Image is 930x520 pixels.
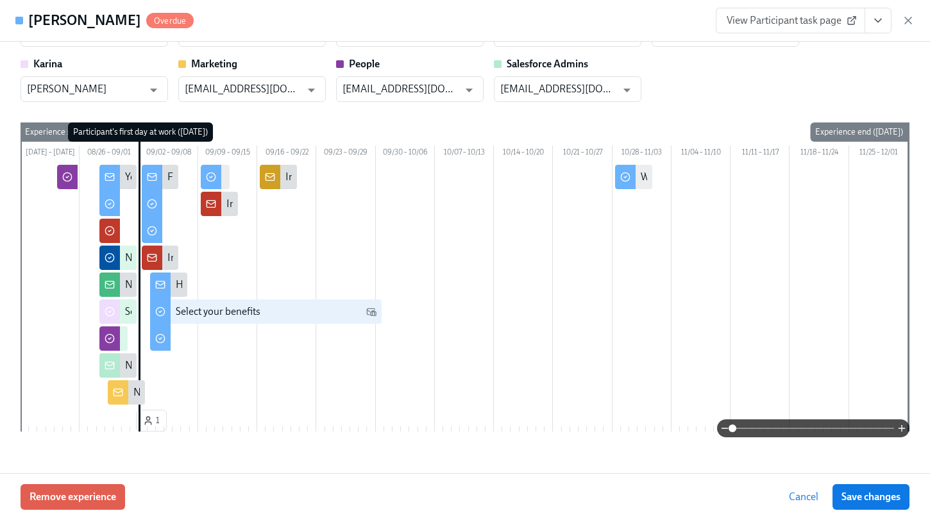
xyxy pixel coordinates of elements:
div: 11/18 – 11/24 [790,146,849,162]
h4: [PERSON_NAME] [28,11,141,30]
button: Open [144,80,164,100]
div: We'd love to hear about your first 60 days! [641,170,824,184]
div: Your First Day is Fast Approaching! [125,170,278,184]
div: 09/09 – 09/15 [198,146,257,162]
div: InfoSec Policy Acceptance Reminder - {{ participant.fullName }} [226,197,502,211]
strong: Salesforce Admins [507,58,588,70]
button: Open [459,80,479,100]
div: Participant's first day at work ([DATE]) [68,122,213,142]
span: Remove experience [30,491,116,503]
div: 10/21 – 10/27 [553,146,612,162]
svg: Work Email [366,306,376,317]
button: 1 [136,410,167,432]
span: Overdue [146,16,194,26]
span: View Participant task page [727,14,854,27]
div: HR follow-up [176,278,234,292]
div: New [PERSON_NAME] Alert: {{ participant.fullName }}, starting {{ participant.startDate | MMMM Do }} [125,251,572,265]
div: 11/25 – 12/01 [849,146,908,162]
strong: Karina [33,58,62,70]
button: Open [301,80,321,100]
div: 08/26 – 09/01 [80,146,139,162]
div: 09/02 – 09/08 [139,146,198,162]
div: 11/11 – 11/17 [731,146,790,162]
strong: People [349,58,380,70]
strong: Marketing [191,58,237,70]
div: InfoSec Policy Acceptance Reminder - {{ participant.fullName }} [285,170,561,184]
div: 09/16 – 09/22 [257,146,316,162]
div: 10/07 – 10/13 [435,146,494,162]
button: View task page [865,8,892,33]
div: 11/04 – 11/10 [672,146,731,162]
div: New Employee Hire: {{ participant.fullName }}, starting {{ participant.startDate | MMMM Do }} [125,278,534,292]
span: Save changes [841,491,900,503]
div: Introduce {{ participant.firstName }} to the team in [GEOGRAPHIC_DATA]! [167,251,493,265]
button: Open [617,80,637,100]
div: First day setup! [167,170,234,184]
div: New Employee Hire: {{ participant.fullName }}, starting {{ participant.startDate | MMMM Do }} [133,385,543,399]
div: 09/23 – 09/29 [316,146,375,162]
button: Cancel [780,484,827,510]
a: View Participant task page [716,8,865,33]
div: [DATE] – [DATE] [21,146,80,162]
div: Select your benefits [176,305,260,319]
div: New Hire: {{ participant.fullName }}, starting {{ participant.startDate | MMMM Do }} [125,358,489,373]
span: Cancel [789,491,818,503]
div: 09/30 – 10/06 [376,146,435,162]
div: 10/14 – 10/20 [494,146,553,162]
div: Schedule IT set up meeting for new [PERSON_NAME] {{ participant.fullName }} [125,305,471,319]
button: Remove experience [21,484,125,510]
button: Save changes [833,484,909,510]
div: 10/28 – 11/03 [613,146,672,162]
div: Experience end ([DATE]) [810,122,908,142]
span: 1 [143,414,160,427]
